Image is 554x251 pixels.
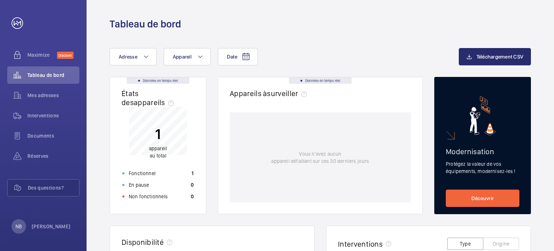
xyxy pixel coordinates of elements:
[470,96,496,135] img: marketing-card.svg
[483,238,519,250] button: Origine
[27,51,57,59] span: Maximize
[447,238,483,250] button: Type
[127,77,189,84] div: Données en temps réel
[446,147,519,156] h2: Modernisation
[129,170,155,177] p: Fonctionnel
[173,54,192,60] span: Appareil
[129,181,149,189] p: En pause
[164,48,211,65] button: Appareil
[459,48,531,65] button: Téléchargement CSV
[134,98,177,107] span: appareils
[27,112,79,119] span: Interventions
[122,89,177,107] h2: États des
[122,238,164,247] h2: Disponibilité
[271,150,369,165] p: Vous n'avez aucun appareil défaillant sur ces 30 derniers jours
[227,54,237,60] span: Date
[446,190,519,207] a: Découvrir
[129,193,168,200] p: Non fonctionnels
[27,72,79,79] span: Tableau de bord
[27,152,79,160] span: Réserves
[149,145,167,159] p: au total
[338,239,383,248] h2: Interventions
[267,89,309,98] span: surveiller
[289,77,352,84] div: Données en temps réel
[27,132,79,139] span: Documents
[110,48,157,65] button: Adresse
[149,146,167,151] span: appareil
[476,54,524,60] span: Téléchargement CSV
[192,170,194,177] p: 1
[28,184,79,191] span: Des questions?
[27,92,79,99] span: Mes adresses
[16,223,22,230] p: NB
[57,52,74,59] span: Discover
[218,48,258,65] button: Date
[32,223,71,230] p: [PERSON_NAME]
[110,17,181,31] h1: Tableau de bord
[191,193,194,200] p: 0
[119,54,137,60] span: Adresse
[191,181,194,189] p: 0
[446,160,519,175] p: Protégez la valeur de vos équipements, modernisez-les !
[230,89,310,98] h2: Appareils à
[149,125,167,143] p: 1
